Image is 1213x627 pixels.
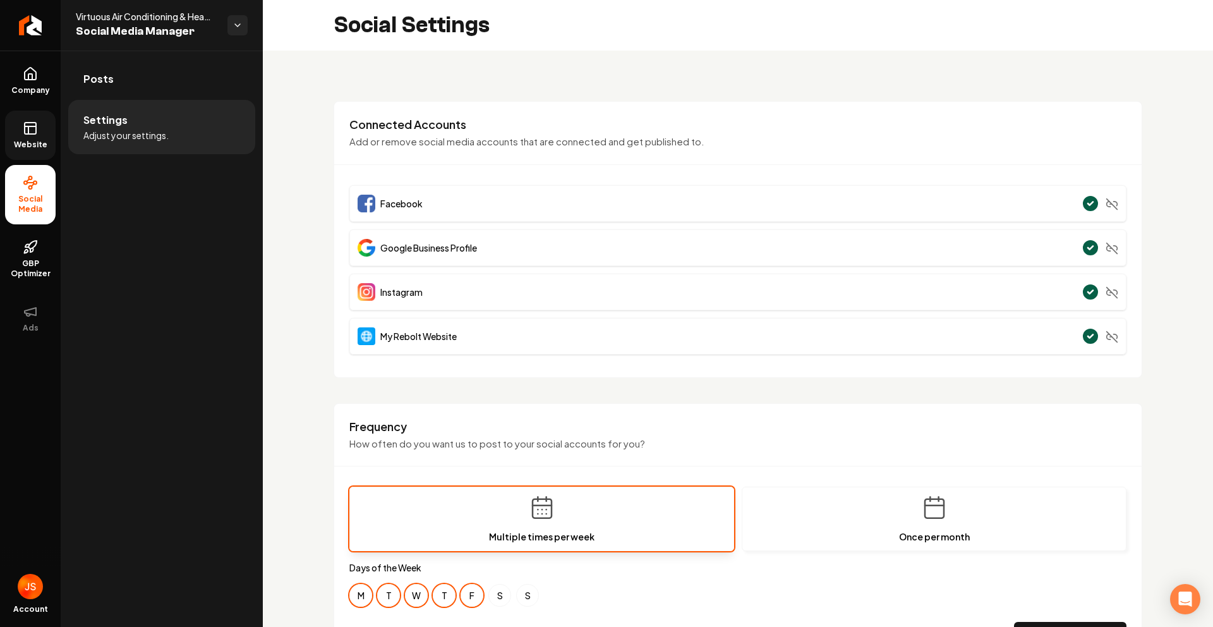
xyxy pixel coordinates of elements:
[349,419,1126,434] h3: Frequency
[83,129,169,142] span: Adjust your settings.
[358,327,375,345] img: Website
[461,584,483,607] button: Friday
[68,59,255,99] a: Posts
[380,330,457,343] span: My Rebolt Website
[6,85,55,95] span: Company
[5,294,56,343] button: Ads
[349,561,1126,574] label: Days of the Week
[13,604,48,614] span: Account
[83,71,114,87] span: Posts
[349,117,1126,132] h3: Connected Accounts
[377,584,400,607] button: Tuesday
[349,135,1126,149] p: Add or remove social media accounts that are connected and get published to.
[349,487,734,551] button: Multiple times per week
[76,10,217,23] span: Virtuous Air Conditioning & Heating
[18,574,43,599] img: James Shamoun
[18,574,43,599] button: Open user button
[380,197,423,210] span: Facebook
[742,487,1126,551] button: Once per month
[358,239,375,257] img: Google
[516,584,539,607] button: Sunday
[334,13,490,38] h2: Social Settings
[5,56,56,106] a: Company
[405,584,428,607] button: Wednesday
[5,111,56,160] a: Website
[349,584,372,607] button: Monday
[1170,584,1200,614] div: Open Intercom Messenger
[9,140,52,150] span: Website
[358,283,375,301] img: Instagram
[349,437,1126,451] p: How often do you want us to post to your social accounts for you?
[433,584,456,607] button: Thursday
[380,286,423,298] span: Instagram
[5,229,56,289] a: GBP Optimizer
[5,194,56,214] span: Social Media
[380,241,477,254] span: Google Business Profile
[358,195,375,212] img: Facebook
[76,23,217,40] span: Social Media Manager
[83,113,128,128] span: Settings
[18,323,44,333] span: Ads
[19,15,42,35] img: Rebolt Logo
[488,584,511,607] button: Saturday
[5,259,56,279] span: GBP Optimizer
